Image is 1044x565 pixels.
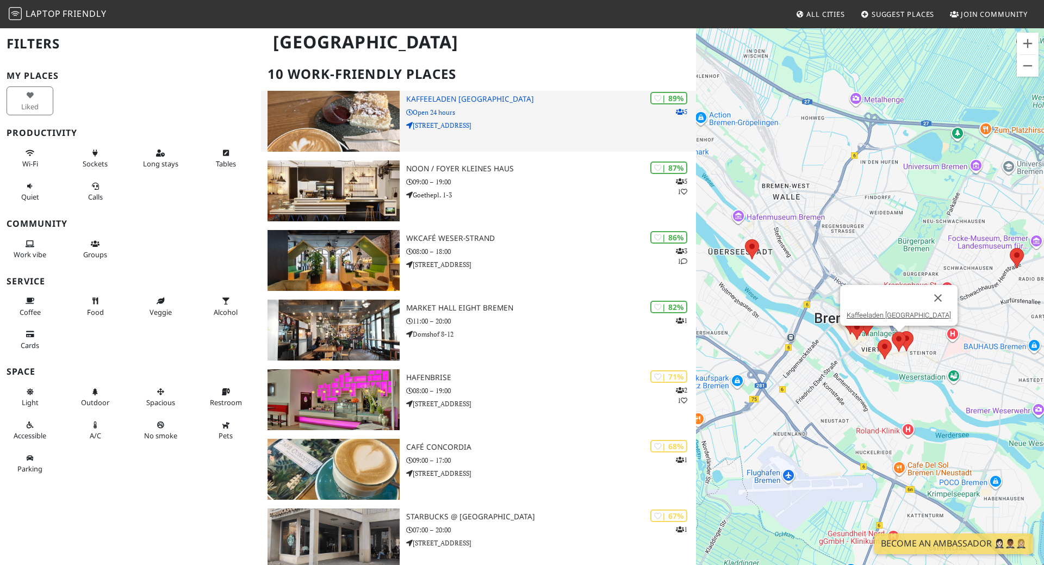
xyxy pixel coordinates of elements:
[676,524,687,535] p: 1
[676,176,687,197] p: 5 1
[650,510,687,522] div: | 67%
[961,9,1028,19] span: Join Community
[202,416,249,445] button: Pets
[14,250,46,259] span: People working
[7,71,254,81] h3: My Places
[650,162,687,174] div: | 87%
[406,468,696,479] p: [STREET_ADDRESS]
[268,369,400,430] img: Hafenbrise
[219,431,233,440] span: Pet friendly
[20,307,41,317] span: Coffee
[946,4,1032,24] a: Join Community
[17,464,42,474] span: Parking
[261,439,696,500] a: Café Concordia | 68% 1 Café Concordia 09:00 – 17:00 [STREET_ADDRESS]
[406,259,696,270] p: [STREET_ADDRESS]
[72,416,119,445] button: A/C
[7,292,53,321] button: Coffee
[7,27,254,60] h2: Filters
[406,246,696,257] p: 08:00 – 18:00
[791,4,849,24] a: All Cities
[7,449,53,478] button: Parking
[406,190,696,200] p: Goethepl. 1-3
[9,7,22,20] img: LaptopFriendly
[72,235,119,264] button: Groups
[214,307,238,317] span: Alcohol
[137,144,184,173] button: Long stays
[261,160,696,221] a: noon / Foyer Kleines Haus | 87% 51 noon / Foyer Kleines Haus 09:00 – 19:00 Goethepl. 1-3
[261,91,696,152] a: Kaffeeladen Bremen | 89% 5 Kaffeeladen [GEOGRAPHIC_DATA] Open 24 hours [STREET_ADDRESS]
[210,398,242,407] span: Restroom
[261,230,696,291] a: WKcafé WESER-Strand | 86% 31 WKcafé WESER-Strand 08:00 – 18:00 [STREET_ADDRESS]
[63,8,106,20] span: Friendly
[261,369,696,430] a: Hafenbrise | 71% 21 Hafenbrise 08:00 – 19:00 [STREET_ADDRESS]
[676,455,687,465] p: 1
[268,439,400,500] img: Café Concordia
[137,416,184,445] button: No smoke
[406,164,696,173] h3: noon / Foyer Kleines Haus
[925,285,951,311] button: Schließen
[7,144,53,173] button: Wi-Fi
[90,431,101,440] span: Air conditioned
[406,234,696,243] h3: WKcafé WESER-Strand
[406,538,696,548] p: [STREET_ADDRESS]
[406,512,696,521] h3: Starbucks @ [GEOGRAPHIC_DATA]
[72,383,119,412] button: Outdoor
[406,329,696,339] p: Domshof 8-12
[72,144,119,173] button: Sockets
[856,4,939,24] a: Suggest Places
[202,383,249,412] button: Restroom
[872,9,935,19] span: Suggest Places
[22,159,38,169] span: Stable Wi-Fi
[406,525,696,535] p: 07:00 – 20:00
[650,92,687,104] div: | 89%
[406,443,696,452] h3: Café Concordia
[1017,33,1039,54] button: Vergrößern
[216,159,236,169] span: Work-friendly tables
[406,373,696,382] h3: Hafenbrise
[650,301,687,313] div: | 82%
[72,177,119,206] button: Calls
[676,107,687,117] p: 5
[406,303,696,313] h3: Market Hall Eight Bremen
[268,91,400,152] img: Kaffeeladen Bremen
[143,159,178,169] span: Long stays
[9,5,107,24] a: LaptopFriendly LaptopFriendly
[150,307,172,317] span: Veggie
[7,367,254,377] h3: Space
[7,416,53,445] button: Accessible
[650,370,687,383] div: | 71%
[14,431,46,440] span: Accessible
[676,315,687,326] p: 1
[83,250,107,259] span: Group tables
[88,192,103,202] span: Video/audio calls
[202,144,249,173] button: Tables
[7,128,254,138] h3: Productivity
[406,95,696,104] h3: Kaffeeladen [GEOGRAPHIC_DATA]
[83,159,108,169] span: Power sockets
[137,383,184,412] button: Spacious
[406,386,696,396] p: 08:00 – 19:00
[81,398,109,407] span: Outdoor area
[7,383,53,412] button: Light
[650,231,687,244] div: | 86%
[7,235,53,264] button: Work vibe
[261,300,696,361] a: Market Hall Eight Bremen | 82% 1 Market Hall Eight Bremen 11:00 – 20:00 Domshof 8-12
[264,27,694,57] h1: [GEOGRAPHIC_DATA]
[806,9,845,19] span: All Cities
[137,292,184,321] button: Veggie
[406,316,696,326] p: 11:00 – 20:00
[21,192,39,202] span: Quiet
[7,325,53,354] button: Cards
[650,440,687,452] div: | 68%
[268,160,400,221] img: noon / Foyer Kleines Haus
[406,399,696,409] p: [STREET_ADDRESS]
[268,230,400,291] img: WKcafé WESER-Strand
[406,177,696,187] p: 09:00 – 19:00
[676,246,687,266] p: 3 1
[268,58,689,91] h2: 10 Work-Friendly Places
[202,292,249,321] button: Alcohol
[406,455,696,465] p: 09:00 – 17:00
[406,120,696,131] p: [STREET_ADDRESS]
[7,276,254,287] h3: Service
[874,533,1033,554] a: Become an Ambassador 🤵🏻‍♀️🤵🏾‍♂️🤵🏼‍♀️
